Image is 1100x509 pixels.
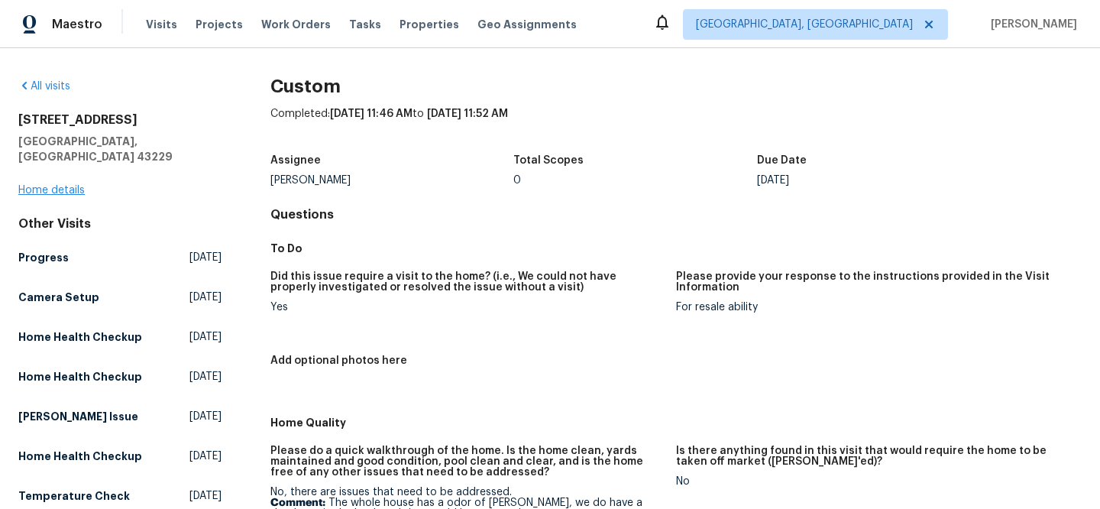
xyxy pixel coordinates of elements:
[18,216,222,232] div: Other Visits
[270,498,325,508] b: Comment:
[676,271,1069,293] h5: Please provide your response to the instructions provided in the Visit Information
[18,244,222,271] a: Progress[DATE]
[189,369,222,384] span: [DATE]
[270,302,664,313] div: Yes
[18,443,222,470] a: Home Health Checkup[DATE]
[270,207,1082,222] h4: Questions
[189,409,222,424] span: [DATE]
[18,81,70,92] a: All visits
[270,79,1082,94] h2: Custom
[270,271,664,293] h5: Did this issue require a visit to the home? (i.e., We could not have properly investigated or res...
[18,112,222,128] h2: [STREET_ADDRESS]
[696,17,913,32] span: [GEOGRAPHIC_DATA], [GEOGRAPHIC_DATA]
[261,17,331,32] span: Work Orders
[757,155,807,166] h5: Due Date
[513,175,757,186] div: 0
[757,175,1001,186] div: [DATE]
[349,19,381,30] span: Tasks
[270,175,514,186] div: [PERSON_NAME]
[18,363,222,391] a: Home Health Checkup[DATE]
[676,446,1069,467] h5: Is there anything found in this visit that would require the home to be taken off market ([PERSON...
[270,415,1082,430] h5: Home Quality
[18,409,138,424] h5: [PERSON_NAME] Issue
[189,488,222,504] span: [DATE]
[196,17,243,32] span: Projects
[189,449,222,464] span: [DATE]
[400,17,459,32] span: Properties
[676,302,1069,313] div: For resale ability
[189,250,222,265] span: [DATE]
[270,155,321,166] h5: Assignee
[18,134,222,164] h5: [GEOGRAPHIC_DATA], [GEOGRAPHIC_DATA] 43229
[270,446,664,478] h5: Please do a quick walkthrough of the home. Is the home clean, yards maintained and good condition...
[985,17,1077,32] span: [PERSON_NAME]
[18,449,142,464] h5: Home Health Checkup
[18,250,69,265] h5: Progress
[146,17,177,32] span: Visits
[189,329,222,345] span: [DATE]
[270,241,1082,256] h5: To Do
[270,355,407,366] h5: Add optional photos here
[18,369,142,384] h5: Home Health Checkup
[18,329,142,345] h5: Home Health Checkup
[18,284,222,311] a: Camera Setup[DATE]
[18,403,222,430] a: [PERSON_NAME] Issue[DATE]
[330,109,412,119] span: [DATE] 11:46 AM
[477,17,577,32] span: Geo Assignments
[18,488,130,504] h5: Temperature Check
[18,290,99,305] h5: Camera Setup
[18,323,222,351] a: Home Health Checkup[DATE]
[18,185,85,196] a: Home details
[270,106,1082,146] div: Completed: to
[427,109,508,119] span: [DATE] 11:52 AM
[189,290,222,305] span: [DATE]
[52,17,102,32] span: Maestro
[513,155,584,166] h5: Total Scopes
[676,476,1069,487] div: No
